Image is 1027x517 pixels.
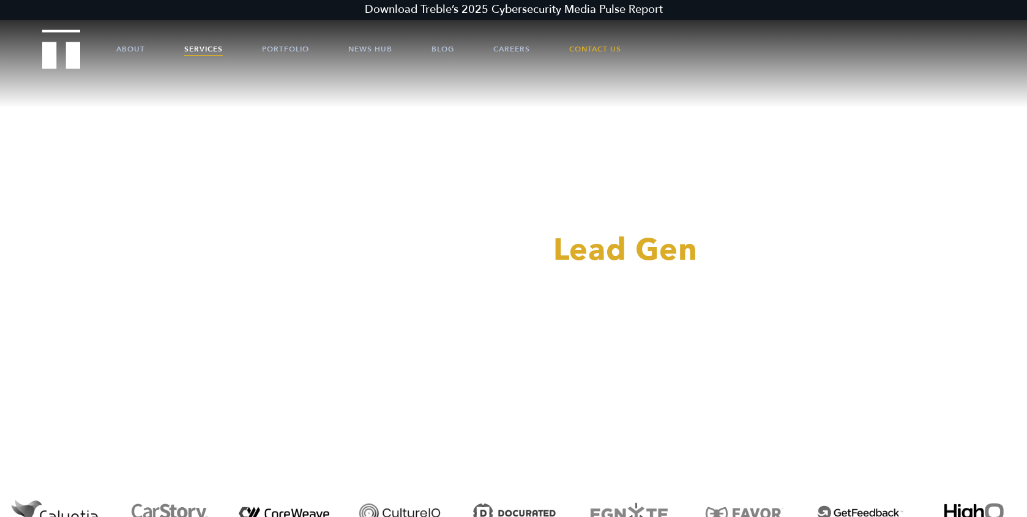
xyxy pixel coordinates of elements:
[116,31,145,67] a: About
[493,31,530,67] a: Careers
[262,31,309,67] a: Portfolio
[348,31,392,67] a: News Hub
[569,31,621,67] a: Contact Us
[42,29,81,69] img: Treble logo
[431,31,454,67] a: Blog
[184,31,223,67] a: Services
[553,229,698,271] span: Lead Gen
